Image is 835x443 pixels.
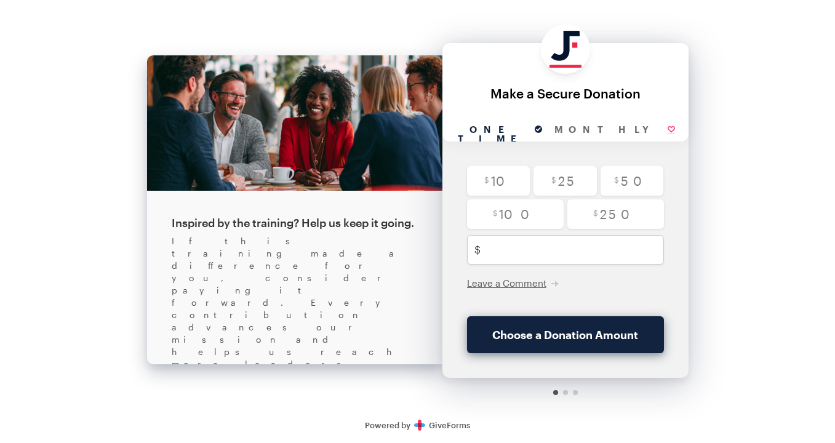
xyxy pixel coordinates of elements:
a: Secure DonationsPowered byGiveForms [365,420,470,430]
button: Choose a Donation Amount [467,316,664,353]
div: Inspired by the training? Help us keep it going. [172,215,418,230]
span: Leave a Comment [467,277,546,289]
div: Make a Secure Donation [455,86,676,100]
button: Leave a Comment [467,277,559,289]
img: image_15.png [147,55,442,191]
